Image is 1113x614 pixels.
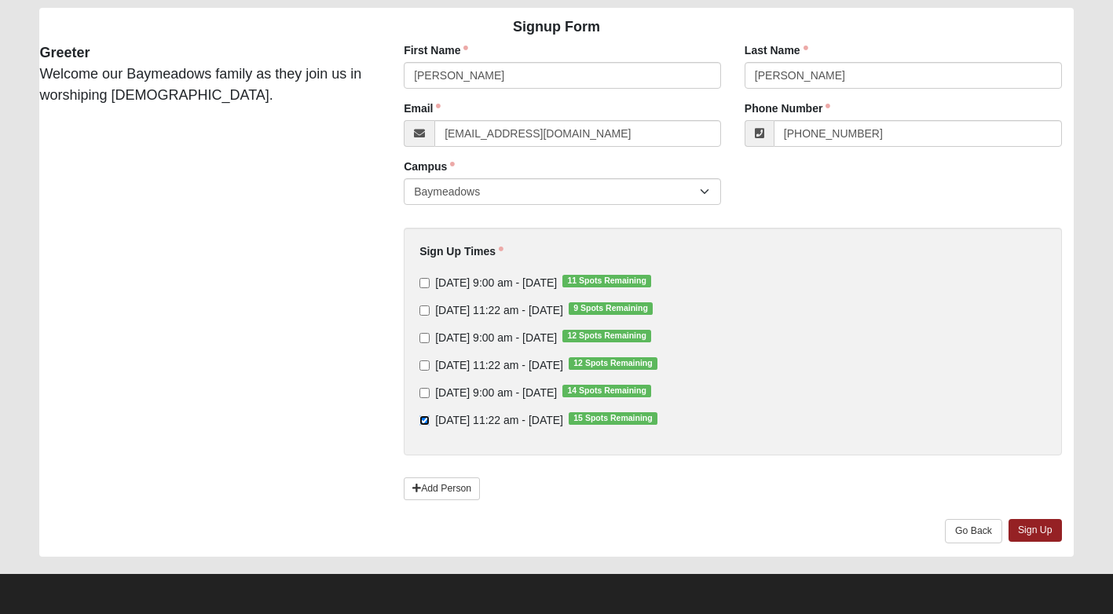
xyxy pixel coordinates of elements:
[39,45,90,60] strong: Greeter
[404,477,480,500] a: Add Person
[419,305,430,316] input: [DATE] 11:22 am - [DATE]9 Spots Remaining
[419,278,430,288] input: [DATE] 9:00 am - [DATE]11 Spots Remaining
[562,385,651,397] span: 14 Spots Remaining
[404,159,455,174] label: Campus
[745,42,808,58] label: Last Name
[404,101,441,116] label: Email
[435,414,563,426] span: [DATE] 11:22 am - [DATE]
[419,415,430,426] input: [DATE] 11:22 am - [DATE]15 Spots Remaining
[419,360,430,371] input: [DATE] 11:22 am - [DATE]12 Spots Remaining
[419,333,430,343] input: [DATE] 9:00 am - [DATE]12 Spots Remaining
[27,42,380,106] div: Welcome our Baymeadows family as they join us in worshiping [DEMOGRAPHIC_DATA].
[435,359,563,371] span: [DATE] 11:22 am - [DATE]
[419,243,503,259] label: Sign Up Times
[569,412,657,425] span: 15 Spots Remaining
[562,330,651,342] span: 12 Spots Remaining
[435,276,557,289] span: [DATE] 9:00 am - [DATE]
[1009,519,1062,542] a: Sign Up
[745,101,831,116] label: Phone Number
[39,19,1073,36] h4: Signup Form
[562,275,651,287] span: 11 Spots Remaining
[435,331,557,344] span: [DATE] 9:00 am - [DATE]
[419,388,430,398] input: [DATE] 9:00 am - [DATE]14 Spots Remaining
[435,386,557,399] span: [DATE] 9:00 am - [DATE]
[404,42,468,58] label: First Name
[435,304,563,316] span: [DATE] 11:22 am - [DATE]
[945,519,1002,543] a: Go Back
[569,302,653,315] span: 9 Spots Remaining
[569,357,657,370] span: 12 Spots Remaining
